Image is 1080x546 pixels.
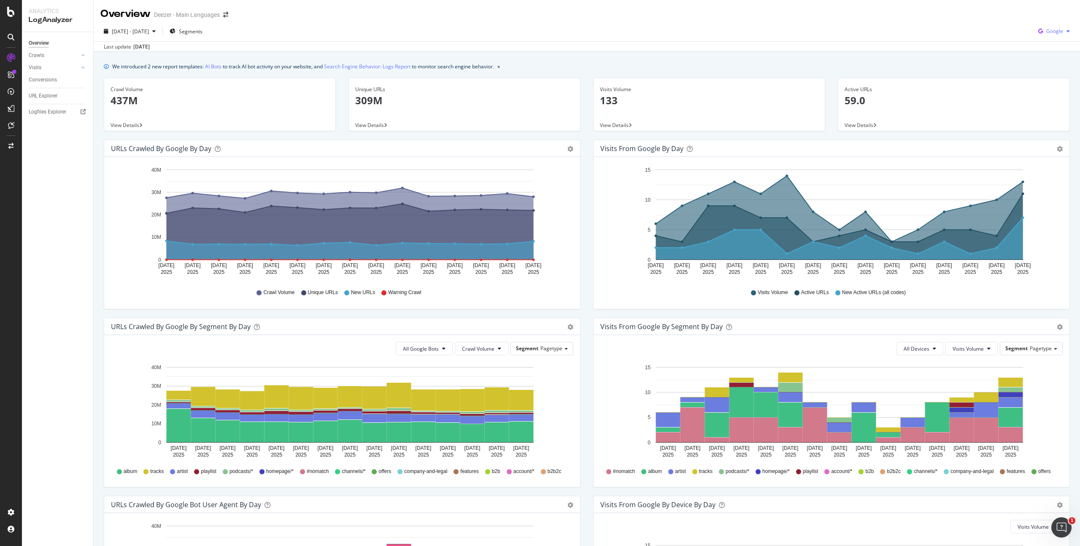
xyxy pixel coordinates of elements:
div: Conversions [29,76,57,84]
span: tracks [150,468,164,475]
svg: A chart. [600,164,1060,281]
span: offers [1038,468,1051,475]
text: [DATE] [753,262,769,268]
text: [DATE] [674,262,690,268]
text: 10M [151,421,161,427]
div: Visits from Google by day [600,144,683,153]
text: [DATE] [289,262,305,268]
text: 2025 [662,452,674,458]
text: 2025 [467,452,478,458]
text: 2025 [931,452,943,458]
text: [DATE] [832,262,848,268]
text: 2025 [197,452,209,458]
text: [DATE] [954,445,970,451]
text: 2025 [980,452,992,458]
text: 2025 [528,269,539,275]
span: Segment [516,345,538,352]
div: Overview [29,39,49,48]
div: gear [567,502,573,508]
text: 2025 [711,452,723,458]
span: homepage/* [266,468,294,475]
span: Crawl Volume [462,345,494,352]
text: 2025 [318,269,329,275]
div: gear [1057,146,1063,152]
text: 2025 [516,452,527,458]
text: [DATE] [929,445,945,451]
text: 20M [151,212,161,218]
text: [DATE] [1015,262,1031,268]
text: 2025 [781,269,793,275]
div: URLs Crawled by Google by day [111,144,211,153]
text: 2025 [676,269,688,275]
button: Visits Volume [1010,520,1063,533]
text: 2025 [1005,452,1016,458]
text: [DATE] [394,262,410,268]
a: Crawls [29,51,79,60]
span: playlist [201,468,216,475]
text: 10M [151,235,161,241]
div: Active URLs [845,86,1063,93]
a: URL Explorer [29,92,87,100]
div: We introduced 2 new report templates: to track AI bot activity on your website, and to monitor se... [112,62,494,71]
div: arrow-right-arrow-left [223,12,228,18]
span: features [460,468,478,475]
text: 2025 [320,452,331,458]
text: 2025 [755,269,767,275]
text: 2025 [295,452,307,458]
text: [DATE] [367,445,383,451]
div: Overview [100,7,151,21]
text: 2025 [860,269,871,275]
text: [DATE] [648,262,664,268]
a: Logfiles Explorer [29,108,87,116]
text: [DATE] [905,445,921,451]
a: Conversions [29,76,87,84]
text: [DATE] [513,445,529,451]
span: b2b2c [548,468,562,475]
text: 0 [158,440,161,446]
span: Active URLs [801,289,829,296]
span: Segments [179,28,202,35]
text: [DATE] [195,445,211,451]
text: [DATE] [805,262,821,268]
span: features [1007,468,1025,475]
text: 2025 [442,452,454,458]
text: 2025 [491,452,502,458]
text: [DATE] [269,445,285,451]
text: [DATE] [783,445,799,451]
svg: A chart. [600,362,1060,460]
text: [DATE] [884,262,900,268]
text: 2025 [246,452,258,458]
text: 5 [648,227,651,233]
text: 2025 [650,269,661,275]
text: 2025 [807,269,819,275]
text: 40M [151,523,161,529]
span: offers [378,468,391,475]
div: Crawl Volume [111,86,329,93]
span: podcasts/* [726,468,749,475]
text: [DATE] [185,262,201,268]
text: [DATE] [856,445,872,451]
text: 0 [648,257,651,263]
span: View Details [111,122,139,129]
div: [DATE] [133,43,150,51]
div: gear [1057,324,1063,330]
button: Visits Volume [945,342,998,355]
button: [DATE] - [DATE] [100,24,159,38]
text: 30M [151,383,161,389]
text: [DATE] [858,262,874,268]
text: 2025 [834,452,845,458]
span: Google [1046,27,1063,35]
span: Visits Volume [953,345,984,352]
text: 2025 [222,452,233,458]
text: 2025 [187,269,198,275]
div: URLs Crawled by Google bot User Agent By Day [111,500,261,509]
div: Visits Volume [600,86,818,93]
span: b2b [492,468,500,475]
text: 2025 [266,269,277,275]
text: [DATE] [988,262,1004,268]
text: 2025 [240,269,251,275]
text: 2025 [213,269,224,275]
text: 2025 [161,269,172,275]
div: Visits from Google By Segment By Day [600,322,723,331]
